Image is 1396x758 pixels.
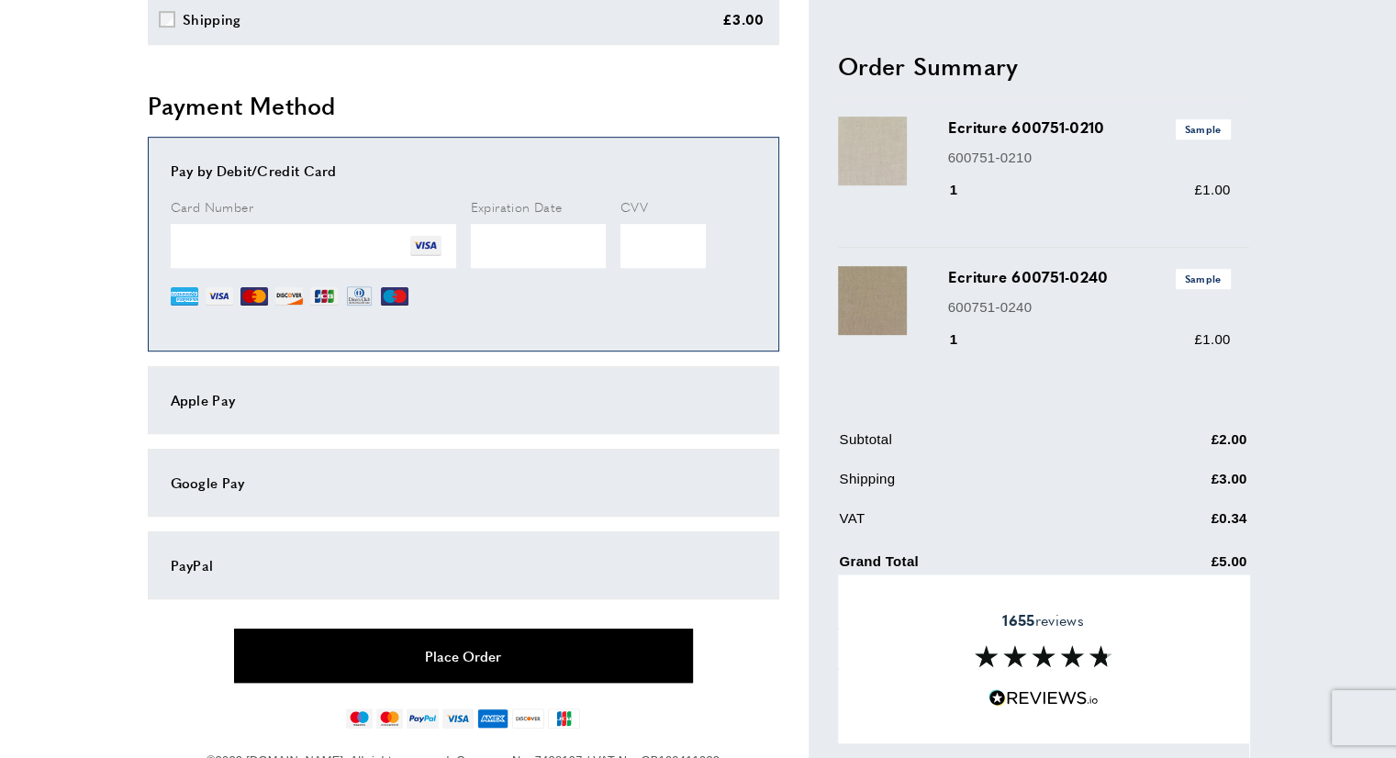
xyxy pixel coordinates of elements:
[234,629,693,683] button: Place Order
[346,708,373,729] img: maestro
[410,230,441,262] img: VI.png
[171,472,756,494] div: Google Pay
[171,389,756,411] div: Apple Pay
[471,224,607,268] iframe: Secure Credit Card Frame - Expiration Date
[442,708,473,729] img: visa
[275,283,303,310] img: DI.png
[376,708,403,729] img: mastercard
[148,89,779,122] h2: Payment Method
[171,197,253,216] span: Card Number
[948,147,1231,169] p: 600751-0210
[1194,183,1230,198] span: £1.00
[975,645,1112,667] img: Reviews section
[988,689,1099,707] img: Reviews.io 5 stars
[838,50,1249,83] h2: Order Summary
[1002,609,1034,630] strong: 1655
[948,329,984,351] div: 1
[1002,611,1083,630] span: reviews
[171,224,456,268] iframe: Secure Credit Card Frame - Credit Card Number
[1121,548,1247,587] td: £5.00
[206,283,233,310] img: VI.png
[171,554,756,576] div: PayPal
[171,160,756,182] div: Pay by Debit/Credit Card
[840,429,1119,465] td: Subtotal
[1176,270,1231,289] span: Sample
[840,548,1119,587] td: Grand Total
[345,283,374,310] img: DN.png
[1121,469,1247,505] td: £3.00
[381,283,408,310] img: MI.png
[407,708,439,729] img: paypal
[948,296,1231,318] p: 600751-0240
[620,224,706,268] iframe: Secure Credit Card Frame - CVV
[183,8,240,30] div: Shipping
[948,117,1231,139] h3: Ecriture 600751-0210
[477,708,509,729] img: american-express
[1121,429,1247,465] td: £2.00
[838,117,907,186] img: Ecriture 600751-0210
[838,267,907,336] img: Ecriture 600751-0240
[1194,332,1230,348] span: £1.00
[948,267,1231,289] h3: Ecriture 600751-0240
[512,708,544,729] img: discover
[722,8,765,30] div: £3.00
[1121,508,1247,544] td: £0.34
[948,180,984,202] div: 1
[840,508,1119,544] td: VAT
[310,283,338,310] img: JCB.png
[620,197,648,216] span: CVV
[548,708,580,729] img: jcb
[171,283,198,310] img: AE.png
[240,283,268,310] img: MC.png
[471,197,563,216] span: Expiration Date
[840,469,1119,505] td: Shipping
[1176,120,1231,139] span: Sample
